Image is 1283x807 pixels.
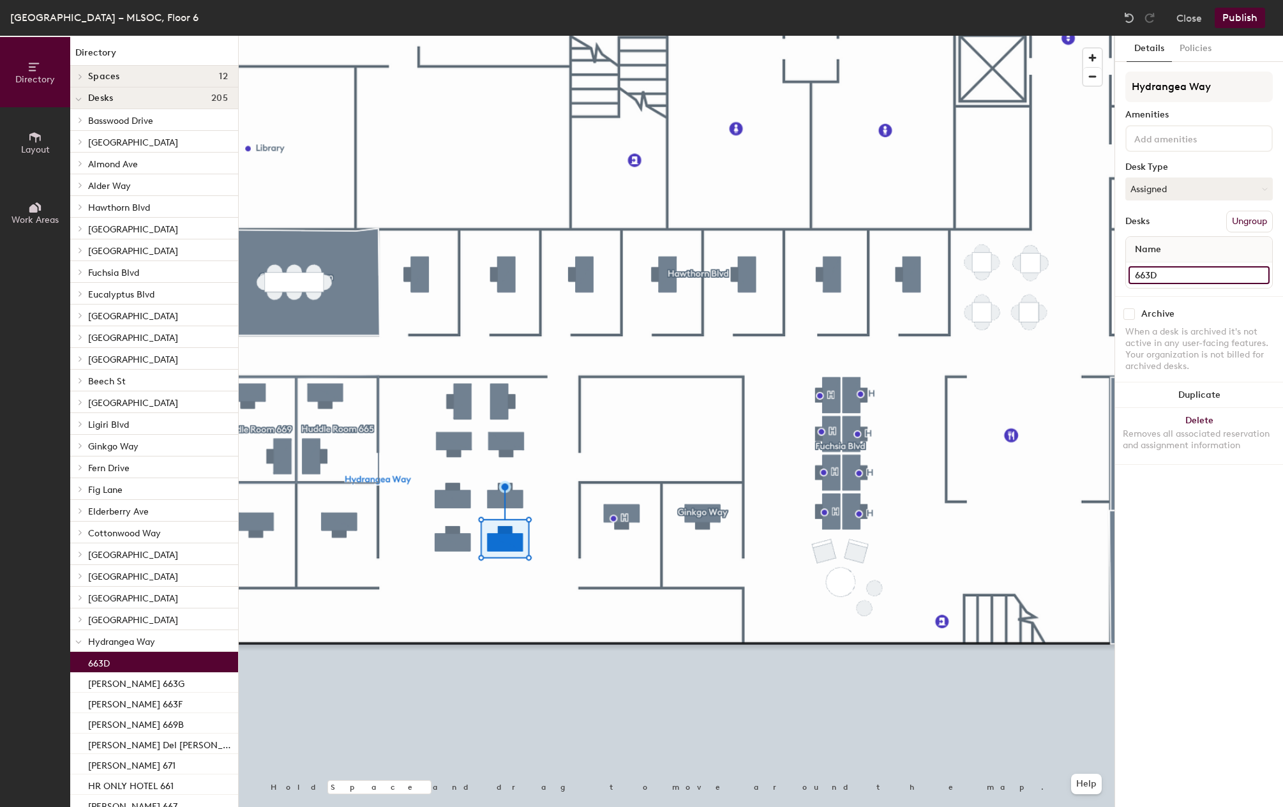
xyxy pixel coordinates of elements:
[88,181,131,192] span: Alder Way
[88,159,138,170] span: Almond Ave
[88,654,110,669] p: 663D
[88,736,236,751] p: [PERSON_NAME] Del [PERSON_NAME] 665A
[88,354,178,365] span: [GEOGRAPHIC_DATA]
[15,74,55,85] span: Directory
[1129,266,1270,284] input: Unnamed desk
[88,333,178,343] span: [GEOGRAPHIC_DATA]
[88,716,184,730] p: [PERSON_NAME] 669B
[10,10,199,26] div: [GEOGRAPHIC_DATA] – MLSOC, Floor 6
[88,695,183,710] p: [PERSON_NAME] 663F
[88,311,178,322] span: [GEOGRAPHIC_DATA]
[1226,211,1273,232] button: Ungroup
[88,202,150,213] span: Hawthorn Blvd
[88,485,123,495] span: Fig Lane
[88,72,120,82] span: Spaces
[1125,177,1273,200] button: Assigned
[11,215,59,225] span: Work Areas
[1215,8,1265,28] button: Publish
[88,398,178,409] span: [GEOGRAPHIC_DATA]
[88,116,153,126] span: Basswood Drive
[211,93,228,103] span: 205
[88,615,178,626] span: [GEOGRAPHIC_DATA]
[1115,382,1283,408] button: Duplicate
[88,224,178,235] span: [GEOGRAPHIC_DATA]
[88,137,178,148] span: [GEOGRAPHIC_DATA]
[1123,428,1275,451] div: Removes all associated reservation and assignment information
[88,675,184,690] p: [PERSON_NAME] 663G
[1176,8,1202,28] button: Close
[1125,110,1273,120] div: Amenities
[88,757,176,771] p: [PERSON_NAME] 671
[88,593,178,604] span: [GEOGRAPHIC_DATA]
[88,268,139,278] span: Fuchsia Blvd
[88,93,113,103] span: Desks
[88,419,129,430] span: Ligiri Blvd
[1125,216,1150,227] div: Desks
[1127,36,1172,62] button: Details
[1123,11,1136,24] img: Undo
[88,777,174,792] p: HR ONLY HOTEL 661
[70,46,238,66] h1: Directory
[88,550,178,561] span: [GEOGRAPHIC_DATA]
[88,246,178,257] span: [GEOGRAPHIC_DATA]
[1143,11,1156,24] img: Redo
[88,463,130,474] span: Fern Drive
[88,637,155,647] span: Hydrangea Way
[219,72,228,82] span: 12
[88,506,149,517] span: Elderberry Ave
[1115,408,1283,464] button: DeleteRemoves all associated reservation and assignment information
[1125,162,1273,172] div: Desk Type
[1125,326,1273,372] div: When a desk is archived it's not active in any user-facing features. Your organization is not bil...
[88,528,161,539] span: Cottonwood Way
[1071,774,1102,794] button: Help
[21,144,50,155] span: Layout
[1132,130,1247,146] input: Add amenities
[1172,36,1219,62] button: Policies
[1141,309,1174,319] div: Archive
[1129,238,1167,261] span: Name
[88,441,139,452] span: Ginkgo Way
[88,571,178,582] span: [GEOGRAPHIC_DATA]
[88,289,154,300] span: Eucalyptus Blvd
[88,376,126,387] span: Beech St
